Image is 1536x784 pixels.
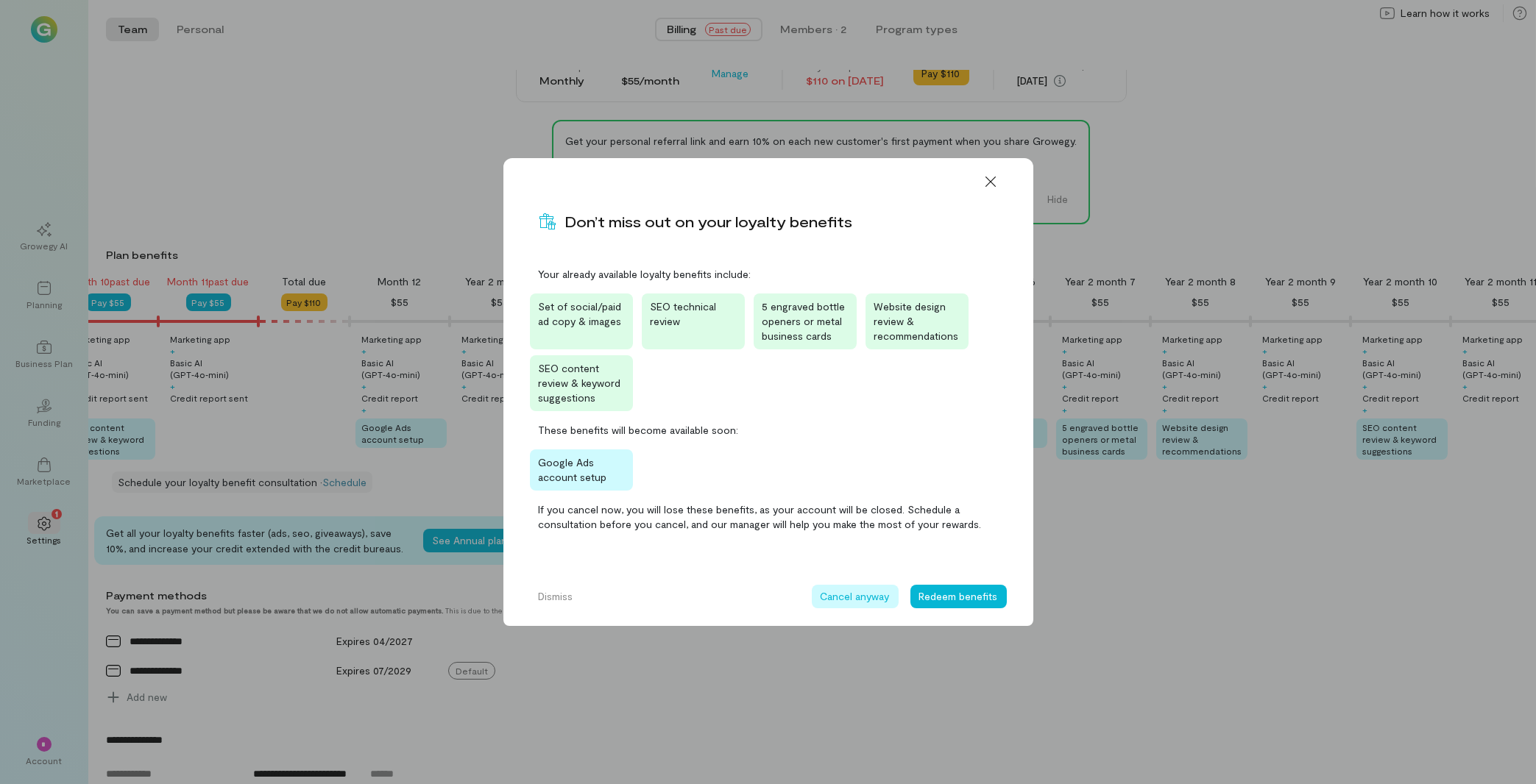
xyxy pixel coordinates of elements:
span: Google Ads account setup [539,456,607,483]
span: Your already available loyalty benefits include: [539,267,998,282]
div: Don’t miss out on your loyalty benefits [565,211,853,232]
span: 5 engraved bottle openers or metal business cards [762,300,846,342]
span: These benefits will become available soon: [539,423,998,438]
span: Set of social/paid ad copy & images [539,300,622,327]
span: Website design review & recommendations [874,300,959,342]
button: Cancel anyway [812,585,899,608]
span: SEO content review & keyword suggestions [539,362,621,404]
span: SEO technical review [651,300,717,327]
button: Dismiss [530,585,582,608]
button: Redeem benefits [910,585,1007,608]
span: If you cancel now, you will lose these benefits, as your account will be closed. Schedule a consu... [539,502,998,532]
